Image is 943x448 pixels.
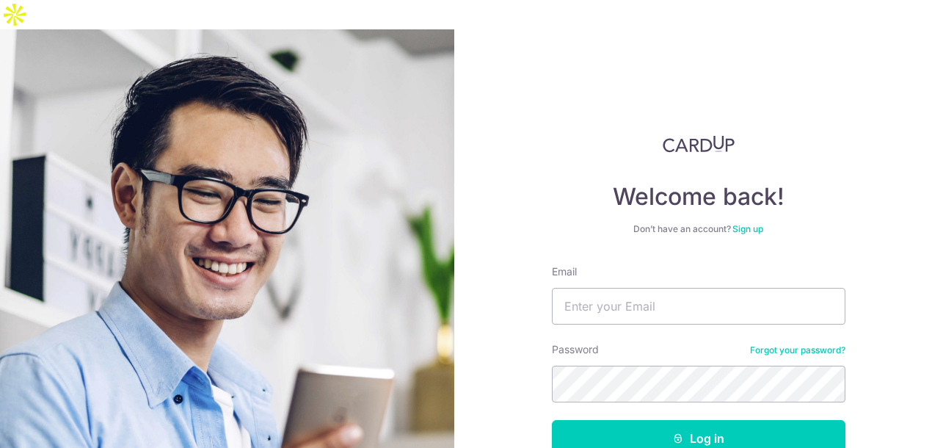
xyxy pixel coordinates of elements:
[663,135,735,153] img: CardUp Logo
[750,344,845,356] a: Forgot your password?
[732,223,763,234] a: Sign up
[552,264,577,279] label: Email
[552,223,845,235] div: Don’t have an account?
[552,182,845,212] h4: Welcome back!
[552,342,599,357] label: Password
[552,288,845,325] input: Enter your Email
